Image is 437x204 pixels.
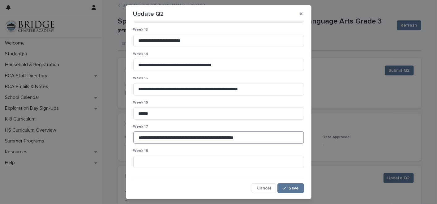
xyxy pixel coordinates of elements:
span: Week 18 [133,149,148,153]
span: Week 13 [133,28,148,32]
button: Cancel [252,183,276,193]
button: Save [277,183,304,193]
span: Week 14 [133,52,148,56]
span: Cancel [257,186,271,190]
span: Week 15 [133,76,148,80]
span: Week 16 [133,101,148,104]
p: Update Q2 [133,10,164,18]
span: Week 17 [133,125,148,129]
span: Save [289,186,299,190]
